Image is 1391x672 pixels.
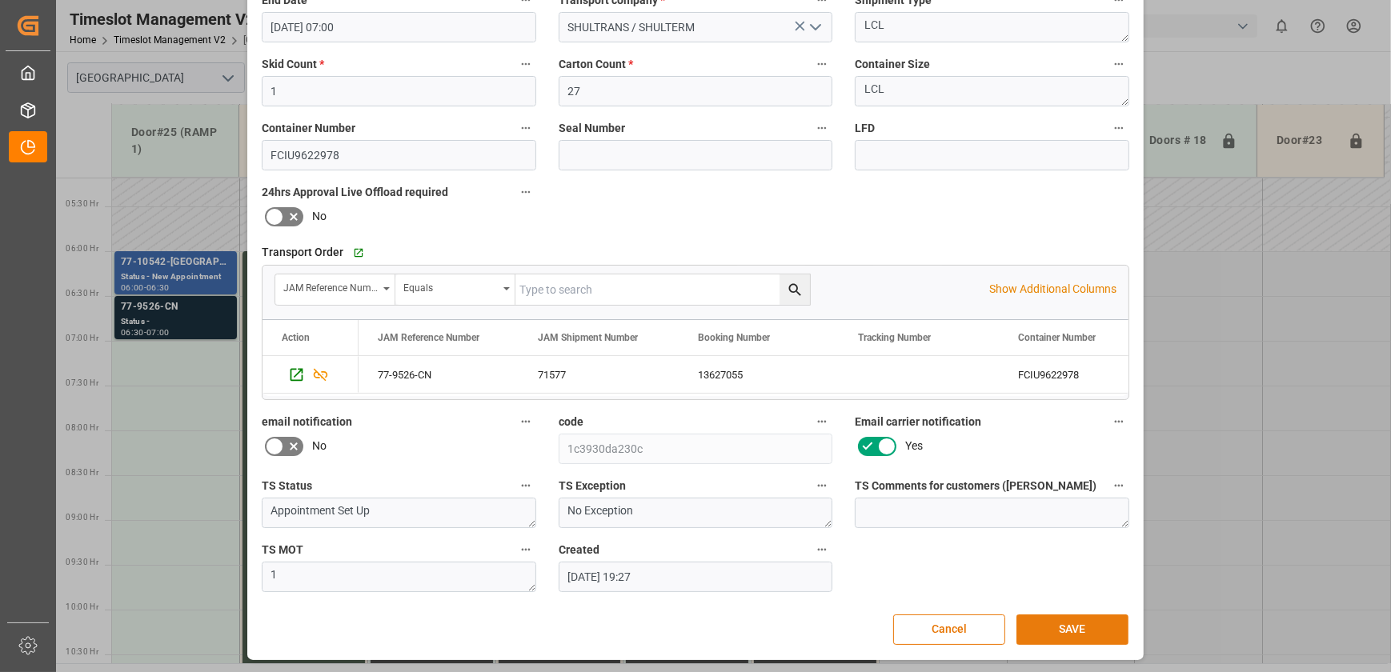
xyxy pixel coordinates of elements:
span: Seal Number [559,120,625,137]
span: No [312,438,327,454]
span: LFD [855,120,875,137]
span: Container Size [855,56,930,73]
span: TS MOT [262,542,303,558]
button: Skid Count * [515,54,536,74]
button: Container Size [1108,54,1129,74]
textarea: No Exception [559,498,833,528]
div: 77-9526-CN [359,356,519,393]
textarea: LCL [855,76,1129,106]
button: open menu [275,274,395,305]
span: Transport Order [262,244,343,261]
div: 71577 [519,356,679,393]
button: code [812,411,832,432]
span: Skid Count [262,56,324,73]
button: SAVE [1016,614,1128,645]
span: Email carrier notification [855,414,981,430]
button: open menu [803,15,827,40]
span: TS Status [262,478,312,494]
div: FCIU9622978 [999,356,1159,393]
button: TS Status [515,475,536,496]
button: LFD [1108,118,1129,138]
span: Carton Count [559,56,633,73]
textarea: 1 [262,562,536,592]
span: email notification [262,414,352,430]
div: Equals [403,277,498,295]
button: TS Exception [812,475,832,496]
span: No [312,208,327,225]
span: TS Exception [559,478,626,494]
button: open menu [395,274,515,305]
button: TS Comments for customers ([PERSON_NAME]) [1108,475,1129,496]
button: Email carrier notification [1108,411,1129,432]
span: Yes [905,438,923,454]
button: TS MOT [515,539,536,560]
span: JAM Reference Number [378,332,479,343]
input: DD.MM.YYYY HH:MM [559,562,833,592]
span: Created [559,542,599,558]
div: 13627055 [679,356,839,393]
span: JAM Shipment Number [538,332,638,343]
span: 24hrs Approval Live Offload required [262,184,448,201]
button: Container Number [515,118,536,138]
span: TS Comments for customers ([PERSON_NAME]) [855,478,1096,494]
p: Show Additional Columns [989,281,1116,298]
textarea: Appointment Set Up [262,498,536,528]
input: Type to search [515,274,810,305]
button: Cancel [893,614,1005,645]
button: email notification [515,411,536,432]
button: search button [780,274,810,305]
span: Booking Number [698,332,770,343]
div: JAM Reference Number [283,277,378,295]
span: Container Number [1018,332,1096,343]
span: Tracking Number [858,332,931,343]
span: code [559,414,583,430]
button: Created [812,539,832,560]
div: Press SPACE to select this row. [263,356,359,394]
input: DD.MM.YYYY HH:MM [262,12,536,42]
button: Seal Number [812,118,832,138]
div: Action [282,332,310,343]
span: Container Number [262,120,355,137]
button: Carton Count * [812,54,832,74]
textarea: LCL [855,12,1129,42]
button: 24hrs Approval Live Offload required [515,182,536,202]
